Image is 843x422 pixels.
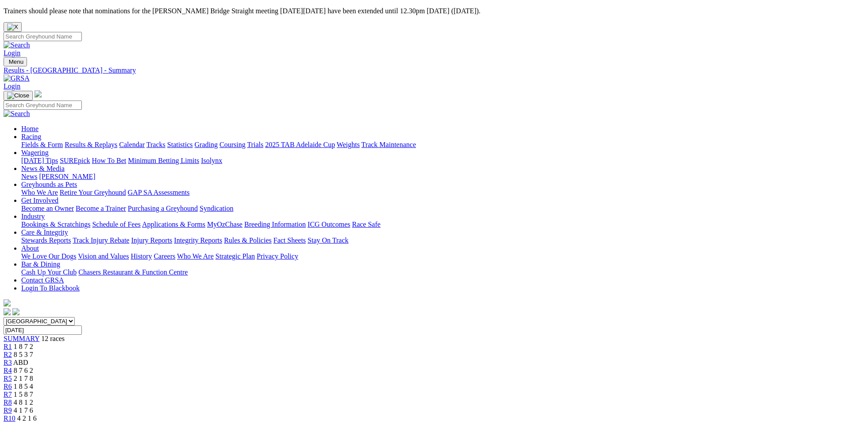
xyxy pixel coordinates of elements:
[21,181,77,188] a: Greyhounds as Pets
[21,157,58,164] a: [DATE] Tips
[78,268,188,276] a: Chasers Restaurant & Function Centre
[177,252,214,260] a: Who We Are
[4,299,11,306] img: logo-grsa-white.png
[128,157,199,164] a: Minimum Betting Limits
[12,308,19,315] img: twitter.svg
[4,367,12,374] span: R4
[142,221,205,228] a: Applications & Forms
[21,221,839,228] div: Industry
[35,90,42,97] img: logo-grsa-white.png
[78,252,129,260] a: Vision and Values
[131,252,152,260] a: History
[201,157,222,164] a: Isolynx
[337,141,360,148] a: Weights
[7,23,18,31] img: X
[4,335,39,342] a: SUMMARY
[92,221,140,228] a: Schedule of Fees
[4,375,12,382] a: R5
[21,221,90,228] a: Bookings & Scratchings
[21,252,76,260] a: We Love Our Dogs
[4,359,12,366] a: R3
[14,399,33,406] span: 4 8 1 2
[4,407,12,414] a: R9
[4,325,82,335] input: Select date
[21,268,77,276] a: Cash Up Your Club
[4,101,82,110] input: Search
[4,399,12,406] a: R8
[4,49,20,57] a: Login
[273,236,306,244] a: Fact Sheets
[128,189,190,196] a: GAP SA Assessments
[21,173,839,181] div: News & Media
[257,252,298,260] a: Privacy Policy
[21,236,71,244] a: Stewards Reports
[73,236,129,244] a: Track Injury Rebate
[39,173,95,180] a: [PERSON_NAME]
[4,22,22,32] button: Close
[14,367,33,374] span: 8 7 6 2
[4,74,30,82] img: GRSA
[167,141,193,148] a: Statistics
[60,189,126,196] a: Retire Your Greyhound
[14,351,33,358] span: 8 5 3 7
[4,383,12,390] a: R6
[131,236,172,244] a: Injury Reports
[21,125,38,132] a: Home
[21,189,839,197] div: Greyhounds as Pets
[4,66,839,74] a: Results - [GEOGRAPHIC_DATA] - Summary
[76,205,126,212] a: Become a Trainer
[92,157,127,164] a: How To Bet
[4,32,82,41] input: Search
[265,141,335,148] a: 2025 TAB Adelaide Cup
[21,268,839,276] div: Bar & Dining
[21,141,839,149] div: Racing
[14,391,33,398] span: 1 5 8 7
[200,205,233,212] a: Syndication
[119,141,145,148] a: Calendar
[362,141,416,148] a: Track Maintenance
[128,205,198,212] a: Purchasing a Greyhound
[308,221,350,228] a: ICG Outcomes
[4,391,12,398] span: R7
[41,335,65,342] span: 12 races
[308,236,348,244] a: Stay On Track
[247,141,263,148] a: Trials
[14,407,33,414] span: 4 1 7 6
[4,343,12,350] a: R1
[14,383,33,390] span: 1 8 5 4
[224,236,272,244] a: Rules & Policies
[7,92,29,99] img: Close
[14,375,33,382] span: 2 1 7 8
[174,236,222,244] a: Integrity Reports
[195,141,218,148] a: Grading
[21,244,39,252] a: About
[4,110,30,118] img: Search
[154,252,175,260] a: Careers
[21,133,41,140] a: Racing
[4,351,12,358] a: R2
[219,141,246,148] a: Coursing
[4,91,33,101] button: Toggle navigation
[21,252,839,260] div: About
[207,221,243,228] a: MyOzChase
[4,57,27,66] button: Toggle navigation
[4,414,15,422] a: R10
[21,205,839,213] div: Get Involved
[21,157,839,165] div: Wagering
[4,82,20,90] a: Login
[14,343,33,350] span: 1 8 7 2
[60,157,90,164] a: SUREpick
[21,165,65,172] a: News & Media
[21,205,74,212] a: Become an Owner
[352,221,380,228] a: Race Safe
[21,276,64,284] a: Contact GRSA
